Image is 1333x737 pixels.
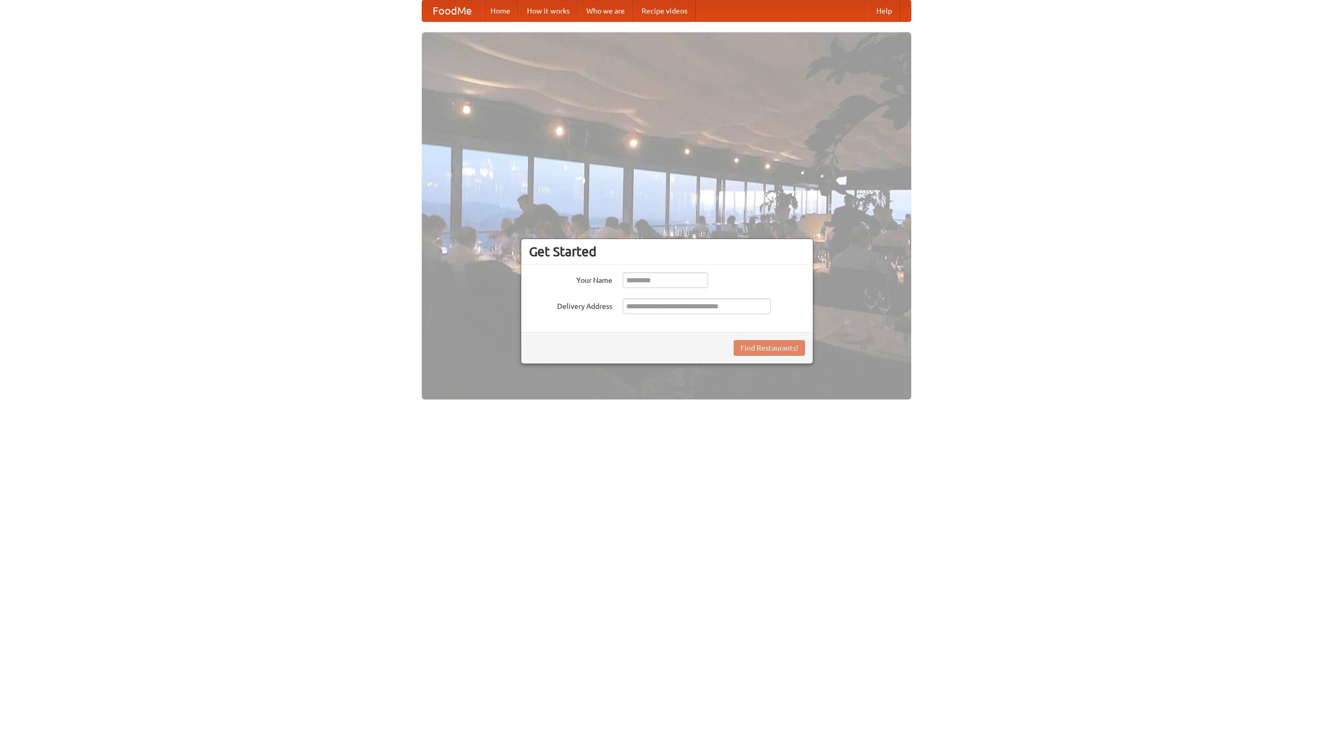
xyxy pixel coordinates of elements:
a: Recipe videos [633,1,696,21]
a: FoodMe [422,1,482,21]
button: Find Restaurants! [734,340,805,356]
a: How it works [519,1,578,21]
a: Help [868,1,900,21]
h3: Get Started [529,244,805,259]
label: Delivery Address [529,298,612,311]
a: Home [482,1,519,21]
a: Who we are [578,1,633,21]
label: Your Name [529,272,612,285]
